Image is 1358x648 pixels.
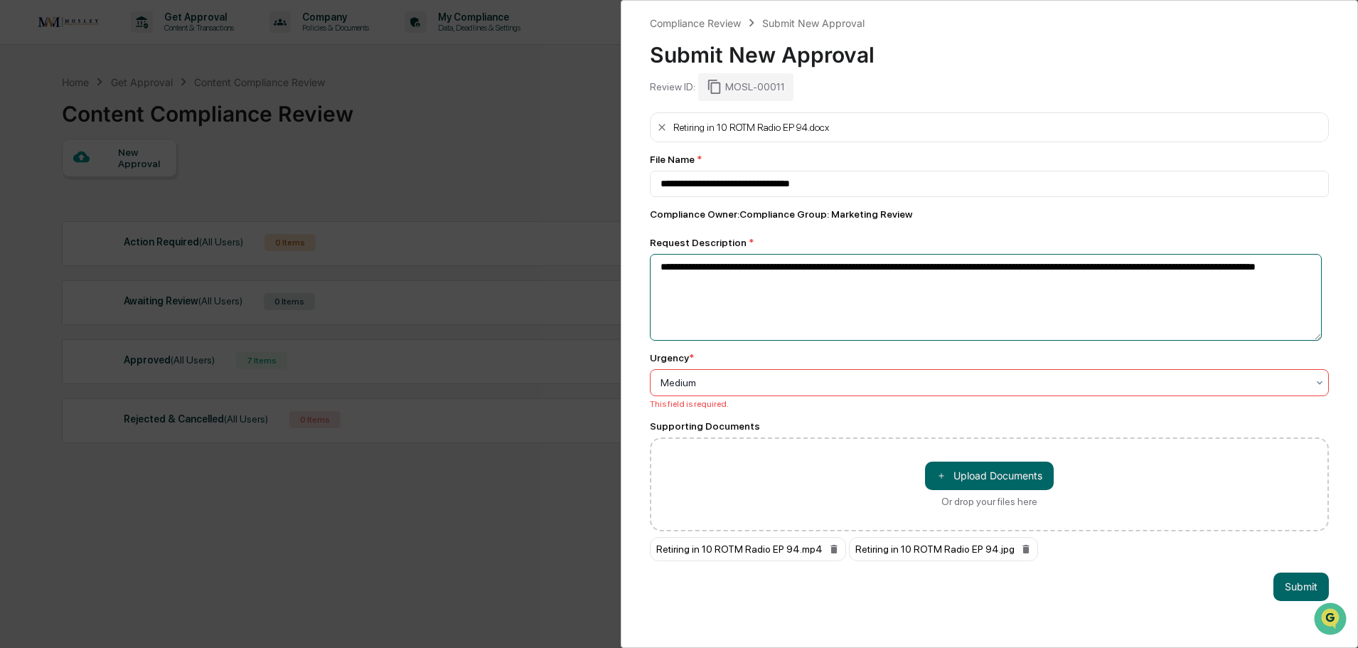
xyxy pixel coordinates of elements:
[673,122,829,133] div: Retiring in 10 ROTM Radio EP 94.docx
[698,73,793,100] div: MOSL-00011
[48,123,180,134] div: We're available if you need us!
[650,154,1329,165] div: File Name
[117,179,176,193] span: Attestations
[9,201,95,226] a: 🔎Data Lookup
[14,208,26,219] div: 🔎
[28,206,90,221] span: Data Lookup
[14,109,40,134] img: 1746055101610-c473b297-6a78-478c-a979-82029cc54cd1
[14,30,259,53] p: How can we help?
[100,240,172,252] a: Powered byPylon
[242,113,259,130] button: Start new chat
[936,469,946,482] span: ＋
[141,241,172,252] span: Pylon
[14,181,26,192] div: 🖐️
[925,462,1054,490] button: Or drop your files here
[650,352,694,363] div: Urgency
[28,179,92,193] span: Preclearance
[650,31,1329,68] div: Submit New Approval
[97,174,182,199] a: 🗄️Attestations
[650,399,1329,409] div: This field is required.
[849,537,1038,561] div: Retiring in 10 ROTM Radio EP 94.jpg
[762,17,865,29] div: Submit New Approval
[103,181,114,192] div: 🗄️
[48,109,233,123] div: Start new chat
[650,537,846,561] div: Retiring in 10 ROTM Radio EP 94.mp4
[1312,601,1351,639] iframe: Open customer support
[650,420,1329,432] div: Supporting Documents
[650,17,741,29] div: Compliance Review
[1273,573,1329,601] button: Submit
[650,81,695,92] div: Review ID:
[941,496,1037,507] div: Or drop your files here
[650,208,1329,220] div: Compliance Owner : Compliance Group: Marketing Review
[9,174,97,199] a: 🖐️Preclearance
[650,237,1329,248] div: Request Description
